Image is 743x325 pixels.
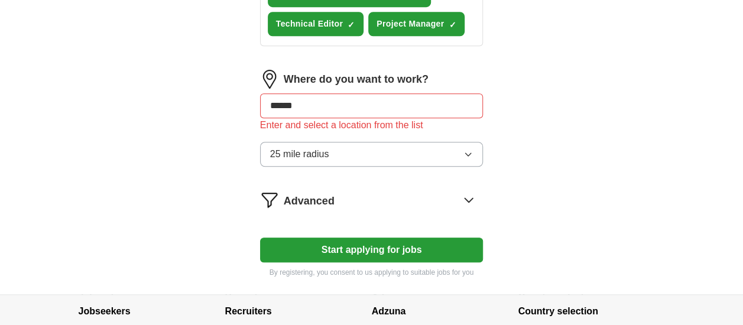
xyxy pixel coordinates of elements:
[268,12,364,36] button: Technical Editor✓
[260,238,484,262] button: Start applying for jobs
[260,267,484,278] p: By registering, you consent to us applying to suitable jobs for you
[348,20,355,30] span: ✓
[377,18,444,30] span: Project Manager
[260,190,279,209] img: filter
[368,12,465,36] button: Project Manager✓
[284,193,335,209] span: Advanced
[270,147,329,161] span: 25 mile radius
[284,71,429,87] label: Where do you want to work?
[260,118,484,132] div: Enter and select a location from the list
[260,142,484,167] button: 25 mile radius
[276,18,343,30] span: Technical Editor
[260,70,279,89] img: location.png
[449,20,456,30] span: ✓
